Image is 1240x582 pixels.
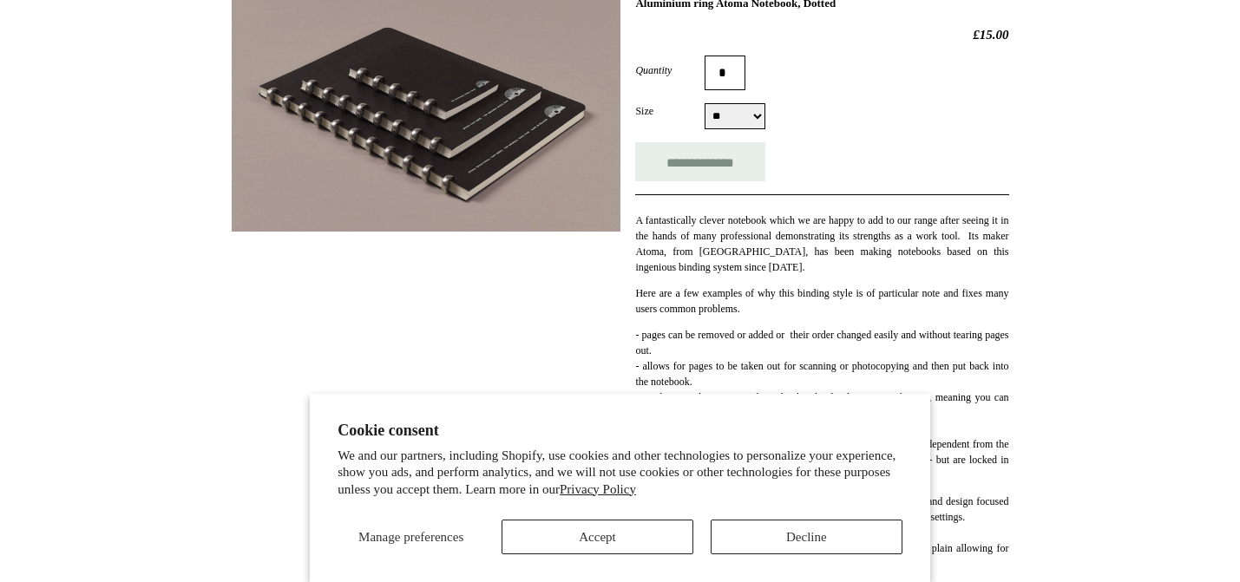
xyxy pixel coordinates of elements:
[338,448,902,499] p: We and our partners, including Shopify, use cookies and other technologies to personalize your ex...
[635,213,1008,275] p: A fantastically clever notebook which we are happy to add to our range after seeing it in the han...
[635,27,1008,43] h2: £15.00
[635,285,1008,317] p: Here are a few examples of why this binding style is of particular note and fixes many users comm...
[502,520,693,554] button: Accept
[560,482,636,496] a: Privacy Policy
[635,327,1008,483] p: - pages can be removed or added or their order changed easily and without tearing pages out. - al...
[358,530,463,544] span: Manage preferences
[711,520,902,554] button: Decline
[338,422,902,440] h2: Cookie consent
[635,103,705,119] label: Size
[338,520,484,554] button: Manage preferences
[635,62,705,78] label: Quantity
